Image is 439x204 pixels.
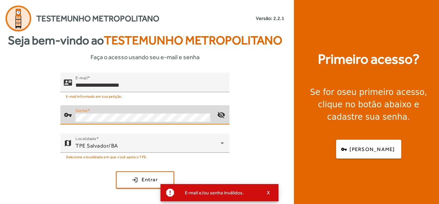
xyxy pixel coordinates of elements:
mat-hint: Selecione a localidade em que você apoia o TPE. [66,153,147,160]
strong: seu primeiro acesso [342,87,425,97]
mat-icon: map [64,139,72,147]
div: E-mail e/ou senha inválidos. [179,188,260,197]
mat-label: E-mail [75,75,87,80]
strong: Primeiro acesso? [318,49,419,69]
small: Versão: 2.2.1 [256,15,284,22]
mat-icon: visibility_off [213,107,229,123]
span: Entrar [142,176,158,184]
strong: Seja bem-vindo ao [8,31,282,50]
mat-hint: E-mail informado em sua petição. [66,92,122,100]
mat-icon: vpn_key [64,111,72,119]
img: Logo Agenda [5,6,31,31]
span: X [267,190,270,196]
mat-label: Senha [75,108,87,112]
div: Se for o , clique no botão abaixo e cadastre sua senha. [302,86,435,123]
button: Entrar [116,171,174,189]
span: TPE Salvador/BA [75,142,118,149]
span: Faça o acesso usando seu e-mail e senha [91,52,200,62]
mat-icon: report [165,187,175,198]
button: [PERSON_NAME] [336,140,401,159]
span: Testemunho Metropolitano [36,12,159,25]
button: X [260,190,277,196]
span: Testemunho Metropolitano [104,33,282,47]
span: [PERSON_NAME] [349,146,395,153]
mat-label: Localidade [75,136,96,141]
mat-icon: contact_mail [64,78,72,86]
